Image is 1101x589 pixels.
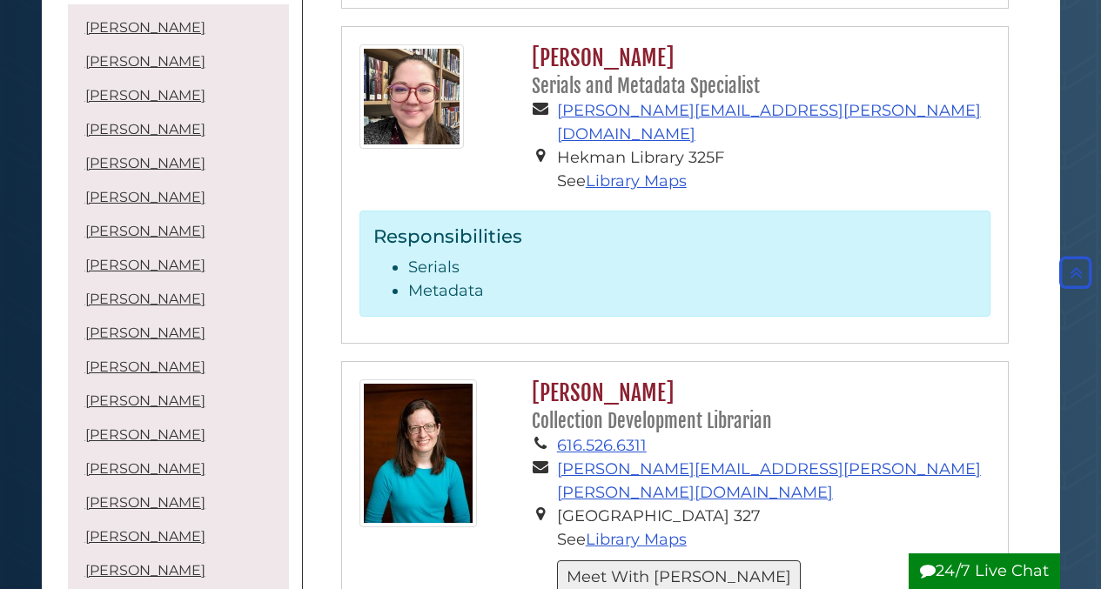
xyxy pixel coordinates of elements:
li: Hekman Library 325F See [557,146,990,193]
a: [PERSON_NAME] [85,53,205,70]
a: Library Maps [586,530,687,549]
h2: [PERSON_NAME] [523,44,990,99]
a: [PERSON_NAME] [85,189,205,205]
a: [PERSON_NAME] [85,528,205,545]
small: Serials and Metadata Specialist [532,75,760,97]
a: [PERSON_NAME] [85,358,205,375]
a: [PERSON_NAME] [85,223,205,239]
a: 616.526.6311 [557,436,647,455]
li: Metadata [408,279,977,303]
a: Library Maps [586,171,687,191]
a: [PERSON_NAME][EMAIL_ADDRESS][PERSON_NAME][DOMAIN_NAME] [557,101,981,144]
a: Back to Top [1055,263,1097,282]
a: [PERSON_NAME] [85,121,205,137]
img: Katherine_Swart_125x160.jpg [359,379,477,527]
a: [PERSON_NAME] [85,325,205,341]
a: [PERSON_NAME] [85,19,205,36]
li: Serials [408,256,977,279]
button: 24/7 Live Chat [909,553,1060,589]
a: [PERSON_NAME] [85,257,205,273]
a: [PERSON_NAME] [85,460,205,477]
h3: Responsibilities [373,224,977,247]
a: [PERSON_NAME] [85,426,205,443]
a: [PERSON_NAME] [85,87,205,104]
a: [PERSON_NAME] [85,155,205,171]
a: [PERSON_NAME] [85,291,205,307]
img: emily-mitchell-russner.jpg [359,44,464,149]
small: Collection Development Librarian [532,410,772,432]
h2: [PERSON_NAME] [523,379,990,434]
a: [PERSON_NAME] [85,494,205,511]
a: [PERSON_NAME] [85,562,205,579]
a: [PERSON_NAME] [85,392,205,409]
li: [GEOGRAPHIC_DATA] 327 See [557,505,990,552]
a: [PERSON_NAME][EMAIL_ADDRESS][PERSON_NAME][PERSON_NAME][DOMAIN_NAME] [557,459,981,502]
